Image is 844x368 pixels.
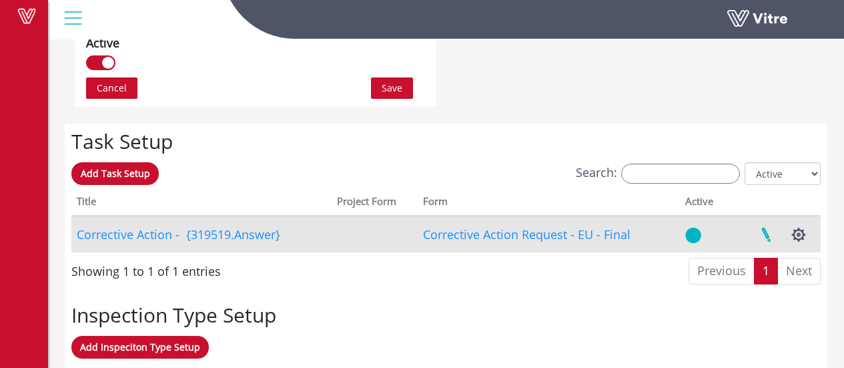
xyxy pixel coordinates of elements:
[86,77,137,99] button: Cancel
[77,226,280,242] a: Corrective Action - {319519.Answer}
[754,258,778,285] a: 1
[680,191,727,216] th: Active
[423,226,630,242] a: Corrective Action Request - EU - Final
[71,304,821,326] h2: Inspection Type Setup
[71,256,221,281] div: Showing 1 to 1 of 1 entries
[71,336,209,359] a: Add Inspeciton Type Setup
[97,81,127,96] span: Cancel
[71,162,159,185] a: Add Task Setup
[86,33,119,52] div: Active
[371,77,413,99] button: Save
[81,167,150,180] span: Add Task Setup
[71,191,332,216] th: Title
[382,81,402,96] span: Save
[332,191,418,216] th: Project Form
[418,191,681,216] th: Form
[685,227,701,244] img: yes
[621,164,740,184] input: Search:
[71,130,821,152] h2: Task Setup
[576,163,740,184] label: Search:
[80,341,200,353] span: Add Inspeciton Type Setup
